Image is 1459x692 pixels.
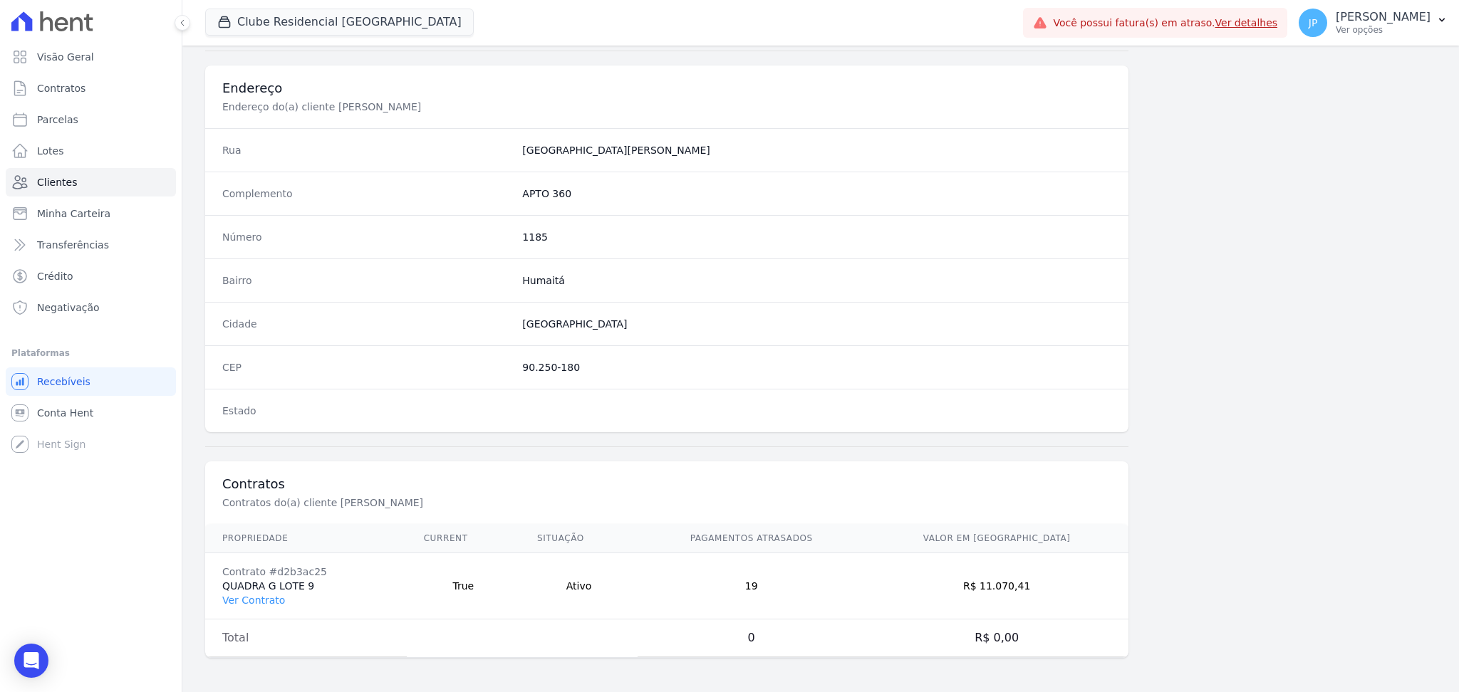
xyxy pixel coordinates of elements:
[865,524,1128,553] th: Valor em [GEOGRAPHIC_DATA]
[6,293,176,322] a: Negativação
[222,404,511,418] dt: Estado
[222,360,511,374] dt: CEP
[222,80,1111,97] h3: Endereço
[6,74,176,103] a: Contratos
[6,43,176,71] a: Visão Geral
[1287,3,1459,43] button: JP [PERSON_NAME] Ver opções
[37,406,93,420] span: Conta Hent
[222,187,511,201] dt: Complemento
[407,524,520,553] th: Current
[205,9,474,36] button: Clube Residencial [GEOGRAPHIC_DATA]
[1215,17,1278,28] a: Ver detalhes
[1336,24,1431,36] p: Ver opções
[222,594,285,606] a: Ver Contrato
[522,230,1111,244] dd: 1185
[1053,16,1277,31] span: Você possui fatura(s) em atraso.
[6,399,176,427] a: Conta Hent
[522,187,1111,201] dd: APTO 360
[520,524,638,553] th: Situação
[14,644,48,678] div: Open Intercom Messenger
[37,206,110,221] span: Minha Carteira
[222,273,511,288] dt: Bairro
[11,345,170,362] div: Plataformas
[37,269,73,283] span: Crédito
[522,143,1111,157] dd: [GEOGRAPHIC_DATA][PERSON_NAME]
[1309,18,1318,28] span: JP
[6,168,176,196] a: Clientes
[37,81,85,95] span: Contratos
[6,231,176,259] a: Transferências
[6,262,176,290] a: Crédito
[37,374,90,389] span: Recebíveis
[37,144,64,158] span: Lotes
[6,105,176,134] a: Parcelas
[37,238,109,252] span: Transferências
[222,317,511,331] dt: Cidade
[638,524,865,553] th: Pagamentos Atrasados
[6,137,176,165] a: Lotes
[37,175,77,189] span: Clientes
[205,524,407,553] th: Propriedade
[37,50,94,64] span: Visão Geral
[1336,10,1431,24] p: [PERSON_NAME]
[638,619,865,657] td: 0
[522,360,1111,374] dd: 90.250-180
[37,300,100,315] span: Negativação
[222,565,390,579] div: Contrato #d2b3ac25
[865,553,1128,619] td: R$ 11.070,41
[37,112,78,127] span: Parcelas
[522,317,1111,331] dd: [GEOGRAPHIC_DATA]
[865,619,1128,657] td: R$ 0,00
[6,367,176,396] a: Recebíveis
[522,273,1111,288] dd: Humaitá
[222,230,511,244] dt: Número
[205,553,407,619] td: QUADRA G LOTE 9
[407,553,520,619] td: True
[222,100,701,114] p: Endereço do(a) cliente [PERSON_NAME]
[222,143,511,157] dt: Rua
[638,553,865,619] td: 19
[222,476,1111,493] h3: Contratos
[6,199,176,228] a: Minha Carteira
[205,619,407,657] td: Total
[520,553,638,619] td: Ativo
[222,496,701,510] p: Contratos do(a) cliente [PERSON_NAME]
